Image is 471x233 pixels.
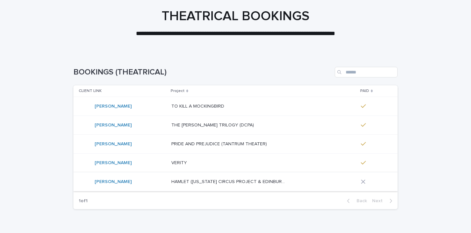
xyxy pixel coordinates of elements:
[95,122,132,128] a: [PERSON_NAME]
[171,87,185,95] p: Project
[73,172,398,191] tr: [PERSON_NAME] HAMLET ([US_STATE] CIRCUS PROJECT & EDINBURGH FRINGE FESTIVALHAMLET ([US_STATE] CIR...
[95,141,132,147] a: [PERSON_NAME]
[171,178,288,185] p: HAMLET (NEW YORK CIRCUS PROJECT & EDINBURGH FRINGE FESTIVAL
[73,193,93,209] p: 1 of 1
[171,102,226,109] p: TO KILL A MOCKINGBIRD
[342,198,369,204] button: Back
[73,97,398,116] tr: [PERSON_NAME] TO KILL A MOCKINGBIRDTO KILL A MOCKINGBIRD
[79,87,102,95] p: CLIENT LINK
[171,159,188,166] p: VERITY
[353,199,367,203] span: Back
[95,179,132,185] a: [PERSON_NAME]
[335,67,398,77] input: Search
[73,116,398,135] tr: [PERSON_NAME] THE [PERSON_NAME] TRILOGY (DCPA)THE [PERSON_NAME] TRILOGY (DCPA)
[95,104,132,109] a: [PERSON_NAME]
[73,154,398,172] tr: [PERSON_NAME] VERITYVERITY
[73,8,398,24] h1: THEATRICAL BOOKINGS
[171,140,268,147] p: PRIDE AND PREJUDICE (TANTRUM THEATER)
[73,135,398,154] tr: [PERSON_NAME] PRIDE AND PREJUDICE (TANTRUM THEATER)PRIDE AND PREJUDICE (TANTRUM THEATER)
[171,121,255,128] p: THE [PERSON_NAME] TRILOGY (DCPA)
[73,68,332,77] h1: BOOKINGS (THEATRICAL)
[95,160,132,166] a: [PERSON_NAME]
[360,87,369,95] p: PAID
[369,198,398,204] button: Next
[372,199,387,203] span: Next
